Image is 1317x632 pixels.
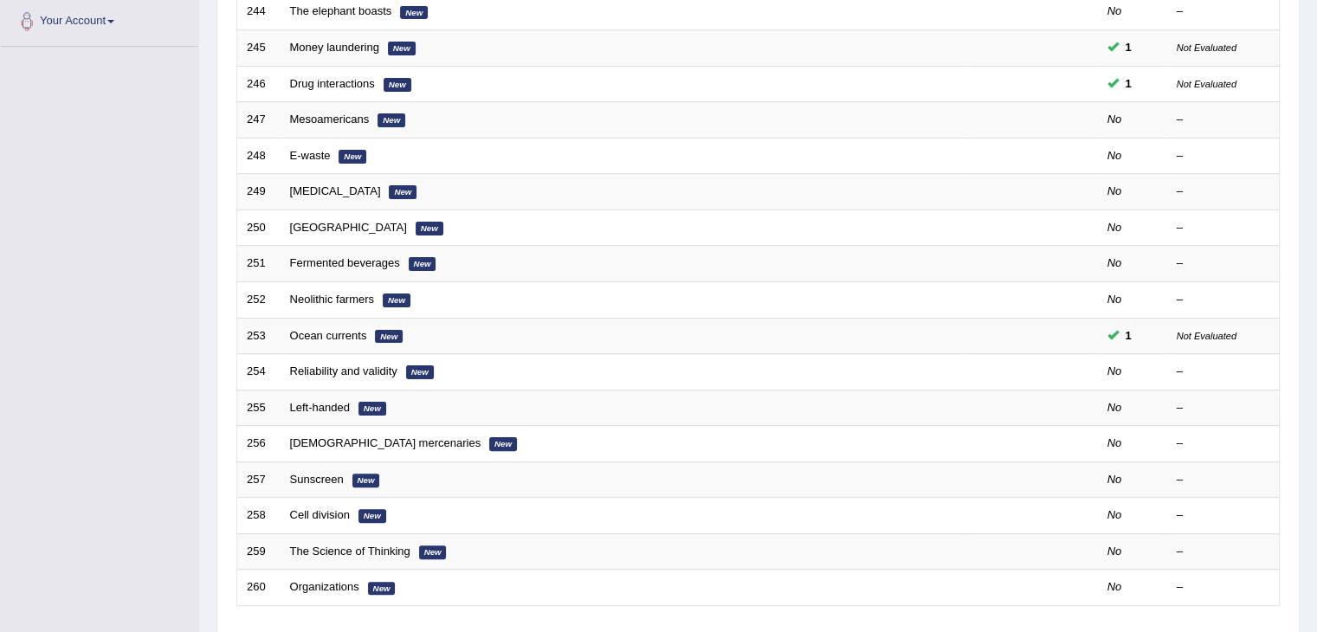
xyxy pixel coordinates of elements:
em: New [489,437,517,451]
td: 252 [237,281,281,318]
a: [MEDICAL_DATA] [290,184,381,197]
div: – [1177,112,1270,128]
em: No [1107,580,1122,593]
td: 256 [237,426,281,462]
em: No [1107,545,1122,558]
div: – [1177,579,1270,596]
a: Money laundering [290,41,379,54]
em: No [1107,364,1122,377]
em: New [378,113,405,127]
td: 247 [237,102,281,139]
div: – [1177,220,1270,236]
em: No [1107,113,1122,126]
span: You cannot take this question anymore [1119,74,1139,93]
em: No [1107,508,1122,521]
td: 245 [237,30,281,67]
div: – [1177,292,1270,308]
td: 260 [237,570,281,606]
em: No [1107,149,1122,162]
em: New [358,509,386,523]
td: 250 [237,210,281,246]
small: Not Evaluated [1177,42,1236,53]
div: – [1177,3,1270,20]
td: 255 [237,390,281,426]
em: No [1107,184,1122,197]
em: New [375,330,403,344]
em: New [419,545,447,559]
td: 251 [237,246,281,282]
em: New [383,293,410,307]
div: – [1177,435,1270,452]
td: 257 [237,461,281,498]
em: No [1107,4,1122,17]
a: Cell division [290,508,350,521]
a: Reliability and validity [290,364,397,377]
em: No [1107,473,1122,486]
em: No [1107,293,1122,306]
em: No [1107,436,1122,449]
em: New [352,474,380,487]
em: New [400,6,428,20]
a: Drug interactions [290,77,375,90]
span: You cannot take this question anymore [1119,38,1139,56]
a: Left-handed [290,401,350,414]
a: Ocean currents [290,329,367,342]
a: The elephant boasts [290,4,392,17]
em: New [416,222,443,235]
span: You cannot take this question anymore [1119,326,1139,345]
a: [DEMOGRAPHIC_DATA] mercenaries [290,436,481,449]
td: 249 [237,174,281,210]
td: 246 [237,66,281,102]
small: Not Evaluated [1177,331,1236,341]
em: No [1107,221,1122,234]
a: [GEOGRAPHIC_DATA] [290,221,407,234]
a: The Science of Thinking [290,545,410,558]
div: – [1177,544,1270,560]
em: New [409,257,436,271]
td: 254 [237,354,281,390]
em: New [339,150,366,164]
div: – [1177,255,1270,272]
div: – [1177,472,1270,488]
em: New [384,78,411,92]
em: New [368,582,396,596]
a: Sunscreen [290,473,344,486]
td: 248 [237,138,281,174]
div: – [1177,507,1270,524]
a: Neolithic farmers [290,293,375,306]
td: 259 [237,533,281,570]
a: Mesoamericans [290,113,370,126]
small: Not Evaluated [1177,79,1236,89]
div: – [1177,184,1270,200]
div: – [1177,148,1270,164]
div: – [1177,364,1270,380]
em: No [1107,256,1122,269]
em: No [1107,401,1122,414]
a: Organizations [290,580,359,593]
td: 253 [237,318,281,354]
em: New [389,185,416,199]
div: – [1177,400,1270,416]
td: 258 [237,498,281,534]
a: Fermented beverages [290,256,400,269]
a: E-waste [290,149,331,162]
em: New [388,42,416,55]
em: New [358,402,386,416]
em: New [406,365,434,379]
